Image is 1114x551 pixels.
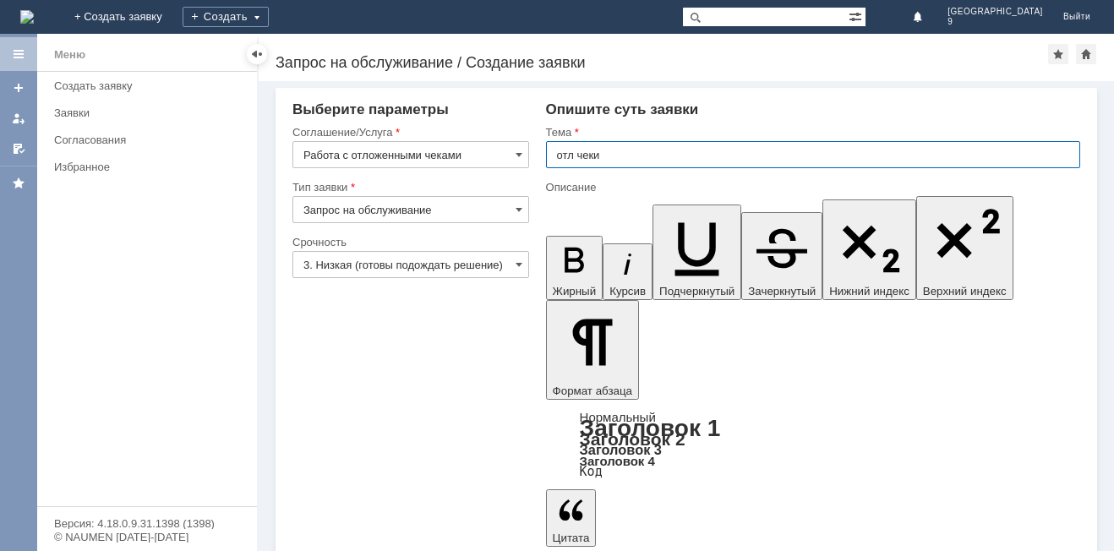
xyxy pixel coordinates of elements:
[54,45,85,65] div: Меню
[54,161,228,173] div: Избранное
[20,10,34,24] a: Перейти на домашнюю страницу
[829,285,909,297] span: Нижний индекс
[553,532,590,544] span: Цитата
[47,100,254,126] a: Заявки
[947,17,1043,27] span: 9
[292,101,449,117] span: Выберите параметры
[580,410,656,424] a: Нормальный
[1048,44,1068,64] div: Добавить в избранное
[5,105,32,132] a: Мои заявки
[923,285,1007,297] span: Верхний индекс
[849,8,866,24] span: Расширенный поиск
[54,134,247,146] div: Согласования
[47,73,254,99] a: Создать заявку
[822,199,916,300] button: Нижний индекс
[5,74,32,101] a: Создать заявку
[580,464,603,479] a: Код
[546,101,699,117] span: Опишите суть заявки
[276,54,1048,71] div: Запрос на обслуживание / Создание заявки
[580,442,662,457] a: Заголовок 3
[603,243,653,300] button: Курсив
[247,44,267,64] div: Скрыть меню
[20,10,34,24] img: logo
[546,412,1080,477] div: Формат абзаца
[54,532,240,543] div: © NAUMEN [DATE]-[DATE]
[54,106,247,119] div: Заявки
[292,237,526,248] div: Срочность
[54,518,240,529] div: Версия: 4.18.0.9.31.1398 (1398)
[292,182,526,193] div: Тип заявки
[553,285,597,297] span: Жирный
[741,212,822,300] button: Зачеркнутый
[609,285,646,297] span: Курсив
[183,7,269,27] div: Создать
[653,205,741,300] button: Подчеркнутый
[47,127,254,153] a: Согласования
[748,285,816,297] span: Зачеркнутый
[546,489,597,547] button: Цитата
[580,454,655,468] a: Заголовок 4
[5,135,32,162] a: Мои согласования
[546,127,1077,138] div: Тема
[292,127,526,138] div: Соглашение/Услуга
[546,300,639,400] button: Формат абзаца
[546,236,603,300] button: Жирный
[580,429,685,449] a: Заголовок 2
[947,7,1043,17] span: [GEOGRAPHIC_DATA]
[546,182,1077,193] div: Описание
[916,196,1013,300] button: Верхний индекс
[1076,44,1096,64] div: Сделать домашней страницей
[659,285,734,297] span: Подчеркнутый
[553,385,632,397] span: Формат абзаца
[54,79,247,92] div: Создать заявку
[580,415,721,441] a: Заголовок 1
